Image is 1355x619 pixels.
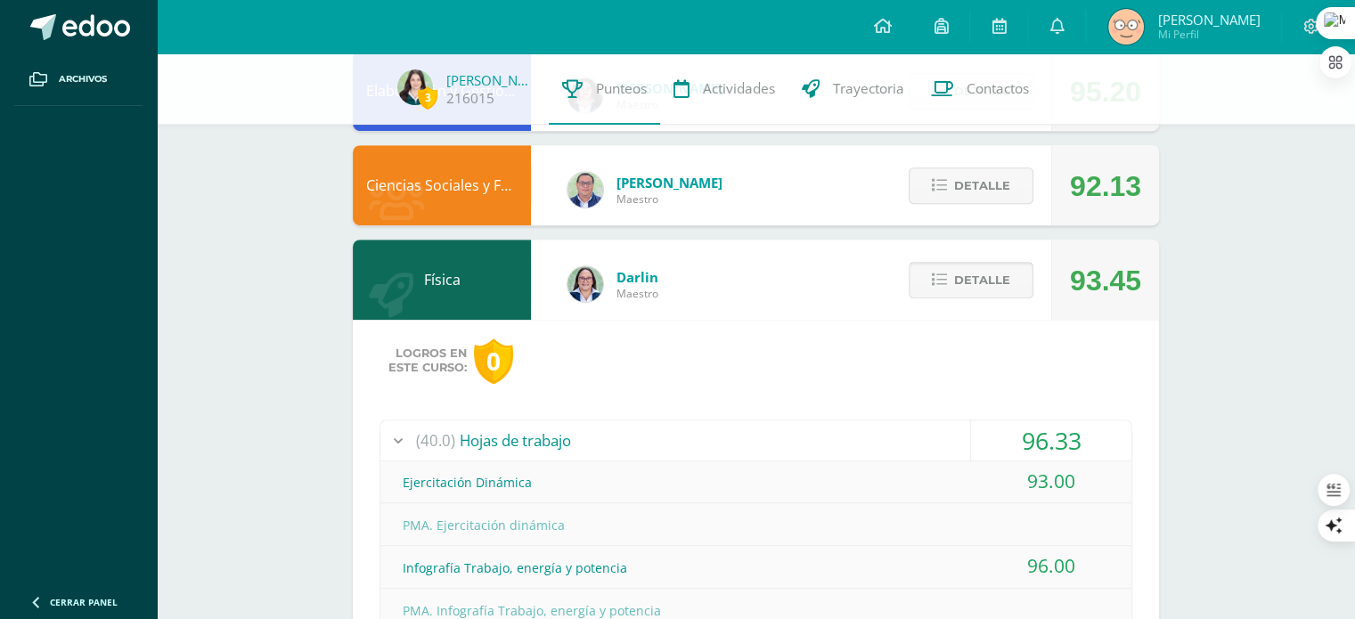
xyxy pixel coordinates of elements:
[703,79,775,98] span: Actividades
[616,286,658,301] span: Maestro
[446,71,535,89] a: [PERSON_NAME]
[971,420,1131,460] div: 96.33
[397,69,433,105] img: a8c8a8afd4935d5c74b7f82ac1e75ad7.png
[1070,146,1141,226] div: 92.13
[1157,11,1260,29] span: [PERSON_NAME]
[788,53,918,125] a: Trayectoria
[549,53,660,125] a: Punteos
[567,172,603,208] img: c1c1b07ef08c5b34f56a5eb7b3c08b85.png
[380,548,1131,588] div: Infografía Trabajo, energía y potencia
[1070,240,1141,321] div: 93.45
[660,53,788,125] a: Actividades
[446,89,494,108] a: 216015
[596,79,647,98] span: Punteos
[616,174,722,191] span: [PERSON_NAME]
[616,268,658,286] span: Darlin
[833,79,904,98] span: Trayectoria
[971,546,1131,586] div: 96.00
[567,266,603,302] img: 571966f00f586896050bf2f129d9ef0a.png
[416,420,455,460] span: (40.0)
[388,346,467,375] span: Logros en este curso:
[474,338,513,384] div: 0
[380,505,1131,545] div: PMA. Ejercitación dinámica
[909,262,1033,298] button: Detalle
[1108,9,1144,45] img: 1a8e710f44a0a7f643d7a96b21ec3aa4.png
[616,191,722,207] span: Maestro
[353,240,531,320] div: Física
[971,461,1131,501] div: 93.00
[14,53,143,106] a: Archivos
[918,53,1042,125] a: Contactos
[954,264,1010,297] span: Detalle
[59,72,107,86] span: Archivos
[380,420,1131,460] div: Hojas de trabajo
[50,596,118,608] span: Cerrar panel
[380,462,1131,502] div: Ejercitación Dinámica
[1157,27,1260,42] span: Mi Perfil
[954,169,1010,202] span: Detalle
[967,79,1029,98] span: Contactos
[418,86,437,109] span: 3
[353,145,531,225] div: Ciencias Sociales y Formación Ciudadana 4
[909,167,1033,204] button: Detalle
